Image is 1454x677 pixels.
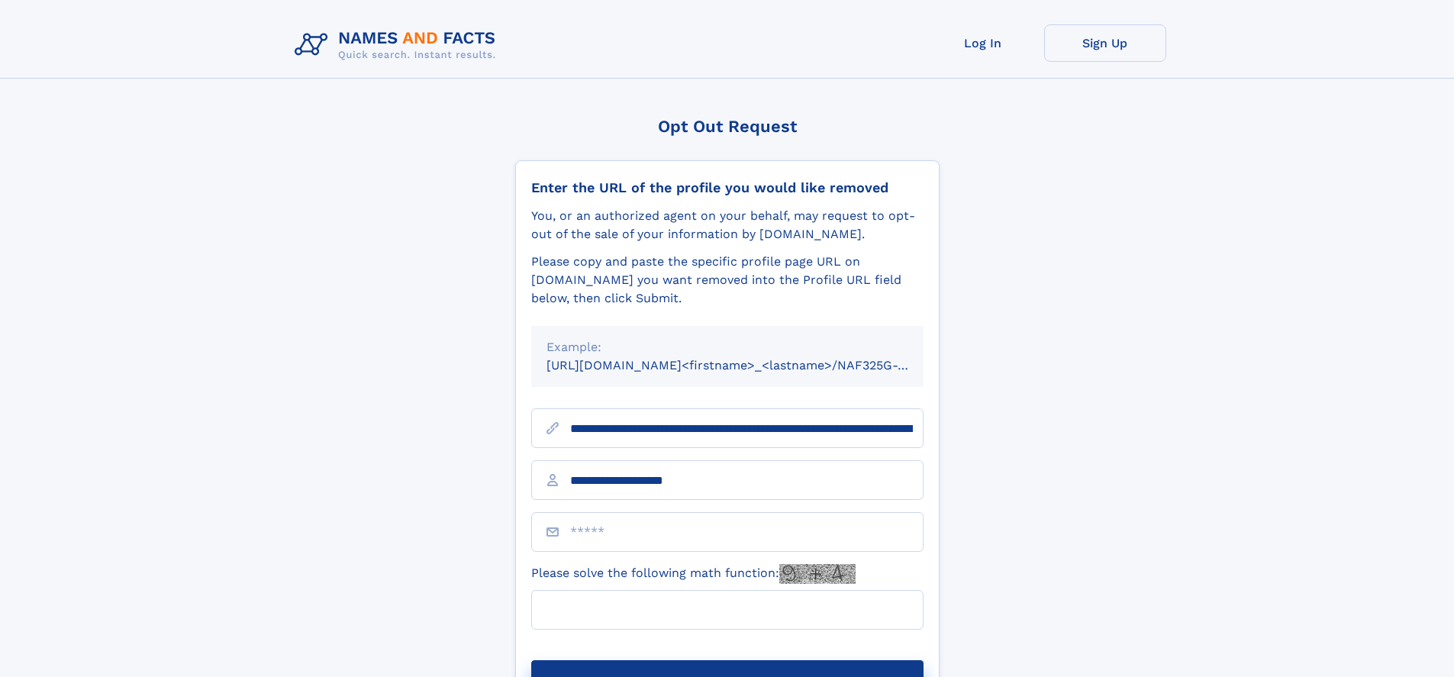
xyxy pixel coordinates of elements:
[531,253,924,308] div: Please copy and paste the specific profile page URL on [DOMAIN_NAME] you want removed into the Pr...
[531,564,856,584] label: Please solve the following math function:
[289,24,508,66] img: Logo Names and Facts
[1044,24,1166,62] a: Sign Up
[515,117,940,136] div: Opt Out Request
[922,24,1044,62] a: Log In
[531,179,924,196] div: Enter the URL of the profile you would like removed
[531,207,924,243] div: You, or an authorized agent on your behalf, may request to opt-out of the sale of your informatio...
[546,358,953,372] small: [URL][DOMAIN_NAME]<firstname>_<lastname>/NAF325G-xxxxxxxx
[546,338,908,356] div: Example:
